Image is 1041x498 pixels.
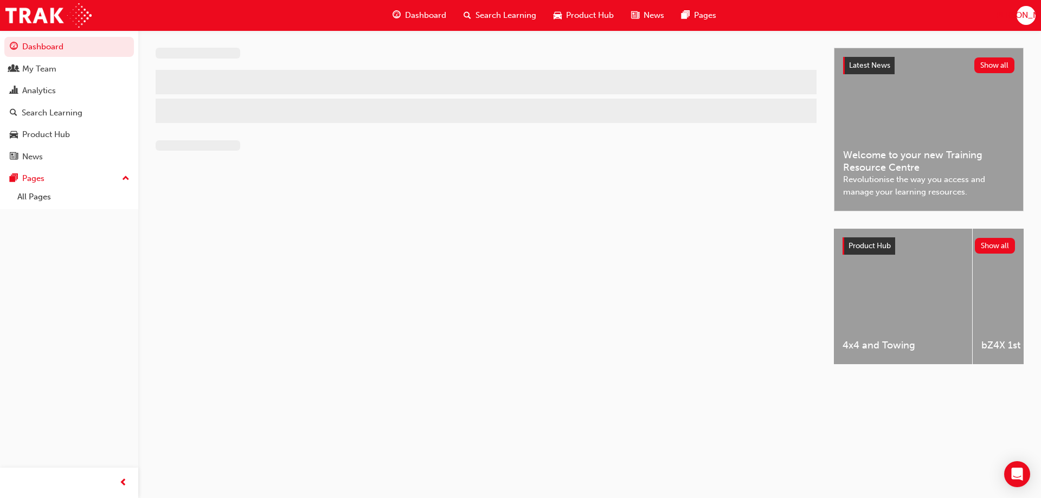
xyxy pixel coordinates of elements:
[10,86,18,96] span: chart-icon
[694,9,716,22] span: Pages
[4,81,134,101] a: Analytics
[405,9,446,22] span: Dashboard
[10,152,18,162] span: news-icon
[4,147,134,167] a: News
[22,85,56,97] div: Analytics
[22,128,70,141] div: Product Hub
[22,63,56,75] div: My Team
[545,4,622,27] a: car-iconProduct Hub
[393,9,401,22] span: guage-icon
[4,37,134,57] a: Dashboard
[475,9,536,22] span: Search Learning
[834,229,972,364] a: 4x4 and Towing
[22,107,82,119] div: Search Learning
[673,4,725,27] a: pages-iconPages
[13,189,134,205] a: All Pages
[975,238,1016,254] button: Show all
[843,339,963,352] span: 4x4 and Towing
[4,125,134,145] a: Product Hub
[849,241,891,250] span: Product Hub
[1004,461,1030,487] div: Open Intercom Messenger
[834,48,1024,211] a: Latest NewsShow allWelcome to your new Training Resource CentreRevolutionise the way you access a...
[10,108,17,118] span: search-icon
[843,173,1014,198] span: Revolutionise the way you access and manage your learning resources.
[4,103,134,123] a: Search Learning
[22,151,43,163] div: News
[10,130,18,140] span: car-icon
[554,9,562,22] span: car-icon
[464,9,471,22] span: search-icon
[4,169,134,189] button: Pages
[122,172,130,186] span: up-icon
[10,42,18,52] span: guage-icon
[1017,6,1036,25] button: [PERSON_NAME]
[644,9,664,22] span: News
[384,4,455,27] a: guage-iconDashboard
[843,57,1014,74] a: Latest NewsShow all
[119,476,127,490] span: prev-icon
[631,9,639,22] span: news-icon
[4,59,134,79] a: My Team
[4,35,134,169] button: DashboardMy TeamAnalyticsSearch LearningProduct HubNews
[682,9,690,22] span: pages-icon
[843,237,1015,255] a: Product HubShow all
[974,57,1015,73] button: Show all
[455,4,545,27] a: search-iconSearch Learning
[5,3,92,28] img: Trak
[622,4,673,27] a: news-iconNews
[849,61,890,70] span: Latest News
[566,9,614,22] span: Product Hub
[10,174,18,184] span: pages-icon
[10,64,18,74] span: people-icon
[843,149,1014,173] span: Welcome to your new Training Resource Centre
[22,172,44,185] div: Pages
